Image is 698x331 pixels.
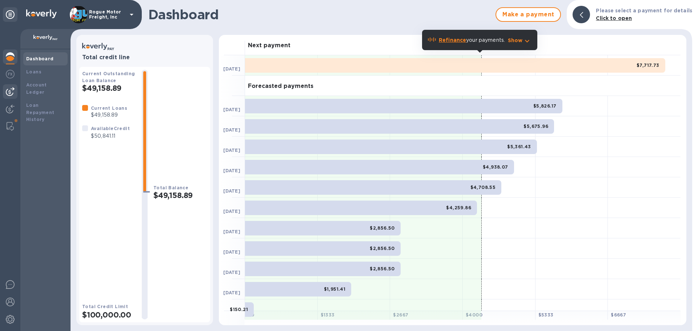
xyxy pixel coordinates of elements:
b: [DATE] [223,209,240,214]
b: [DATE] [223,188,240,194]
b: Refinance [439,37,466,43]
b: $5,361.43 [507,144,531,149]
h1: Dashboard [148,7,492,22]
img: Logo [26,9,57,18]
b: Available Credit [91,126,130,131]
b: $5,826.17 [533,103,557,109]
b: Dashboard [26,56,54,61]
h2: $49,158.89 [153,191,207,200]
p: Rogue Motor Freight, Inc [89,9,125,20]
b: Loans [26,69,41,74]
b: [DATE] [223,127,240,133]
b: $5,675.96 [523,124,548,129]
b: Total Credit Limit [82,304,128,309]
b: $1,951.41 [324,286,346,292]
b: Current Loans [91,105,127,111]
b: Click to open [596,15,632,21]
b: $4,259.86 [446,205,471,210]
b: $4,708.55 [470,185,496,190]
b: $2,856.50 [370,266,395,271]
p: $50,841.11 [91,132,130,140]
b: [DATE] [223,270,240,275]
b: [DATE] [223,249,240,255]
b: [DATE] [223,66,240,72]
b: Current Outstanding Loan Balance [82,71,135,83]
h2: $100,000.00 [82,310,136,319]
b: [DATE] [223,148,240,153]
b: $2,856.50 [370,246,395,251]
b: [DATE] [223,168,240,173]
h3: Total credit line [82,54,207,61]
b: [DATE] [223,229,240,234]
button: Show [508,37,531,44]
h3: Forecasted payments [248,83,313,90]
b: $150.21 [230,307,248,312]
b: $ 6667 [611,312,626,318]
p: your payments. [439,36,505,44]
b: [DATE] [223,107,240,112]
span: Make a payment [502,10,554,19]
b: $ 5333 [538,312,554,318]
b: Account Ledger [26,82,47,95]
div: Unpin categories [3,7,17,22]
b: [DATE] [223,290,240,295]
b: Please select a payment for details [596,8,692,13]
b: $2,856.50 [370,225,395,231]
b: Total Balance [153,185,188,190]
b: $7,717.73 [637,62,659,68]
img: Foreign exchange [6,70,15,78]
button: Make a payment [496,7,561,22]
p: $49,158.89 [91,111,127,119]
b: Loan Repayment History [26,102,55,122]
h3: Next payment [248,42,290,49]
p: Show [508,37,523,44]
h2: $49,158.89 [82,84,136,93]
b: $4,938.07 [483,164,508,170]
